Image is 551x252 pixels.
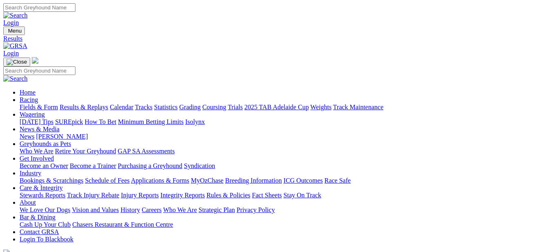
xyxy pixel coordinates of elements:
[20,133,548,140] div: News & Media
[310,104,332,111] a: Weights
[20,221,71,228] a: Cash Up Your Club
[20,192,65,199] a: Stewards Reports
[252,192,282,199] a: Fact Sheets
[20,206,548,214] div: About
[85,118,117,125] a: How To Bet
[191,177,223,184] a: MyOzChase
[20,162,68,169] a: Become an Owner
[184,162,215,169] a: Syndication
[179,104,201,111] a: Grading
[20,148,548,155] div: Greyhounds as Pets
[3,66,75,75] input: Search
[20,177,548,184] div: Industry
[20,89,35,96] a: Home
[3,35,548,42] a: Results
[20,118,53,125] a: [DATE] Tips
[20,206,70,213] a: We Love Our Dogs
[20,192,548,199] div: Care & Integrity
[20,140,71,147] a: Greyhounds as Pets
[20,133,34,140] a: News
[20,228,59,235] a: Contact GRSA
[333,104,383,111] a: Track Maintenance
[154,104,178,111] a: Statistics
[20,126,60,133] a: News & Media
[199,206,235,213] a: Strategic Plan
[20,96,38,103] a: Racing
[20,104,58,111] a: Fields & Form
[3,75,28,82] img: Search
[20,162,548,170] div: Get Involved
[7,59,27,65] img: Close
[237,206,275,213] a: Privacy Policy
[3,42,27,50] img: GRSA
[60,104,108,111] a: Results & Replays
[118,148,175,155] a: GAP SA Assessments
[3,19,19,26] a: Login
[283,177,323,184] a: ICG Outcomes
[20,214,55,221] a: Bar & Dining
[225,177,282,184] a: Breeding Information
[8,28,22,34] span: Menu
[118,118,184,125] a: Minimum Betting Limits
[3,3,75,12] input: Search
[160,192,205,199] a: Integrity Reports
[3,12,28,19] img: Search
[20,199,36,206] a: About
[20,170,41,177] a: Industry
[20,221,548,228] div: Bar & Dining
[118,162,182,169] a: Purchasing a Greyhound
[36,133,88,140] a: [PERSON_NAME]
[3,27,25,35] button: Toggle navigation
[67,192,119,199] a: Track Injury Rebate
[20,118,548,126] div: Wagering
[20,155,54,162] a: Get Involved
[20,184,63,191] a: Care & Integrity
[142,206,162,213] a: Careers
[20,236,73,243] a: Login To Blackbook
[3,50,19,57] a: Login
[110,104,133,111] a: Calendar
[55,148,116,155] a: Retire Your Greyhound
[20,148,53,155] a: Who We Are
[72,206,119,213] a: Vision and Values
[206,192,250,199] a: Rules & Policies
[55,118,83,125] a: SUREpick
[131,177,189,184] a: Applications & Forms
[324,177,350,184] a: Race Safe
[244,104,309,111] a: 2025 TAB Adelaide Cup
[121,192,159,199] a: Injury Reports
[135,104,153,111] a: Tracks
[20,104,548,111] div: Racing
[283,192,321,199] a: Stay On Track
[202,104,226,111] a: Coursing
[85,177,129,184] a: Schedule of Fees
[228,104,243,111] a: Trials
[72,221,173,228] a: Chasers Restaurant & Function Centre
[120,206,140,213] a: History
[32,57,38,64] img: logo-grsa-white.png
[20,177,83,184] a: Bookings & Scratchings
[70,162,116,169] a: Become a Trainer
[163,206,197,213] a: Who We Are
[185,118,205,125] a: Isolynx
[3,57,30,66] button: Toggle navigation
[20,111,45,118] a: Wagering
